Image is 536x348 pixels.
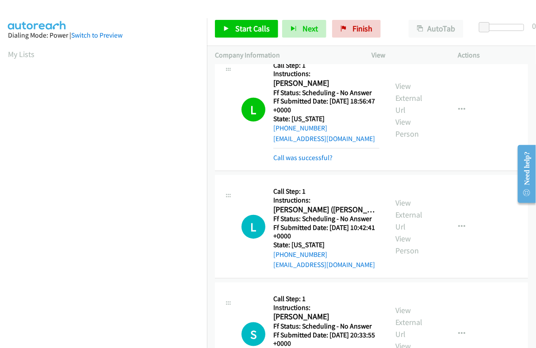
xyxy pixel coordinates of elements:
[273,88,379,97] h5: Ff Status: Scheduling - No Answer
[273,250,327,259] a: [PHONE_NUMBER]
[273,115,379,123] h5: State: [US_STATE]
[282,20,326,38] button: Next
[273,294,379,303] h5: Call Step: 1
[409,20,463,38] button: AutoTab
[395,198,422,232] a: View External Url
[332,20,381,38] a: Finish
[215,20,278,38] a: Start Calls
[273,187,379,196] h5: Call Step: 1
[273,223,379,241] h5: Ff Submitted Date: [DATE] 10:42:41 +0000
[395,117,419,139] a: View Person
[352,23,372,34] span: Finish
[273,153,333,162] a: Call was successful?
[8,49,34,59] a: My Lists
[302,23,318,34] span: Next
[371,50,442,61] p: View
[273,322,379,331] h5: Ff Status: Scheduling - No Answer
[71,31,123,39] a: Switch to Preview
[273,260,375,269] a: [EMAIL_ADDRESS][DOMAIN_NAME]
[273,78,379,88] h2: [PERSON_NAME]
[273,134,375,143] a: [EMAIL_ADDRESS][DOMAIN_NAME]
[510,139,536,209] iframe: Resource Center
[273,312,379,322] h2: [PERSON_NAME]
[458,50,528,61] p: Actions
[241,322,265,346] div: The call is yet to be attempted
[273,97,379,114] h5: Ff Submitted Date: [DATE] 18:56:47 +0000
[395,305,422,339] a: View External Url
[532,20,536,32] div: 0
[241,215,265,239] h1: L
[235,23,270,34] span: Start Calls
[273,196,379,205] h5: Instructions:
[273,241,379,249] h5: State: [US_STATE]
[483,24,524,31] div: Delay between calls (in seconds)
[273,331,379,348] h5: Ff Submitted Date: [DATE] 20:33:55 +0000
[215,50,356,61] p: Company Information
[273,124,327,132] a: [PHONE_NUMBER]
[395,81,422,115] a: View External Url
[273,61,379,70] h5: Call Step: 1
[273,69,379,78] h5: Instructions:
[241,98,265,122] h1: L
[273,205,379,215] h2: [PERSON_NAME] ([PERSON_NAME]
[395,233,419,256] a: View Person
[8,30,199,41] div: Dialing Mode: Power |
[273,303,379,312] h5: Instructions:
[273,214,379,223] h5: Ff Status: Scheduling - No Answer
[241,322,265,346] h1: S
